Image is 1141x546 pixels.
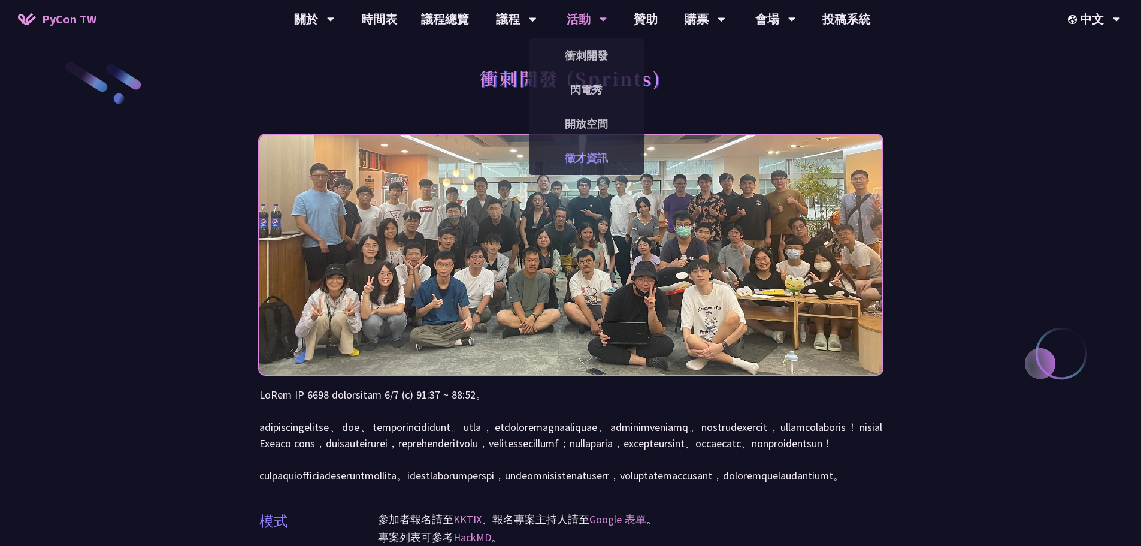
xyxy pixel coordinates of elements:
span: PyCon TW [42,10,96,28]
img: Home icon of PyCon TW 2025 [18,13,36,25]
img: Photo of PyCon Taiwan Sprints [259,102,882,407]
a: 開放空間 [529,110,644,138]
p: 模式 [259,511,288,532]
p: 參加者報名請至 、報名專案主持人請至 。 [378,511,882,529]
a: 衝刺開發 [529,41,644,70]
a: KKTIX [453,512,482,526]
a: Google 表單 [589,512,646,526]
a: 徵才資訊 [529,144,644,172]
a: PyCon TW [6,4,108,34]
h1: 衝刺開發 (Sprints) [480,60,662,96]
img: Locale Icon [1068,15,1080,24]
a: 閃電秀 [529,76,644,104]
p: LoRem IP 6698 dolorsitam 6/7 (c) 91:37 ~ 88:52。 adipiscingelitse、doe、temporincididunt。utla，etdolo... [259,387,882,484]
a: HackMD [453,530,491,544]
